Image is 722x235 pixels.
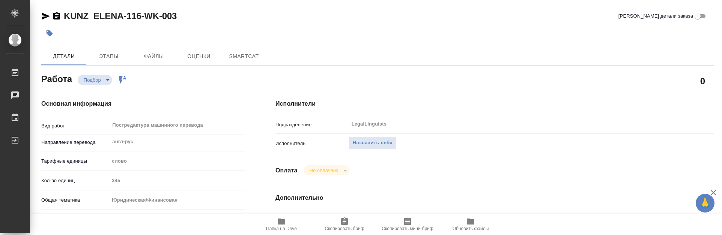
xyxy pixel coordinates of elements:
h4: Оплата [275,166,298,175]
button: Скопировать ссылку [52,12,61,21]
button: Добавить тэг [41,25,58,42]
div: Юридическая/Финансовая [109,194,245,207]
div: Подбор [304,165,350,175]
p: Вид работ [41,122,109,130]
span: Скопировать бриф [325,226,364,231]
button: Папка на Drive [250,214,313,235]
a: KUNZ_ELENA-116-WK-003 [64,11,177,21]
button: Назначить себя [349,136,397,150]
p: Тарифные единицы [41,157,109,165]
p: Кол-во единиц [41,177,109,184]
button: 🙏 [696,194,714,213]
span: Назначить себя [353,139,393,147]
span: 🙏 [699,195,711,211]
p: Общая тематика [41,196,109,204]
h4: Исполнители [275,99,714,108]
button: Скопировать бриф [313,214,376,235]
span: Обновить файлы [453,226,489,231]
button: Скопировать ссылку для ЯМессенджера [41,12,50,21]
span: Папка на Drive [266,226,297,231]
span: Детали [46,52,82,61]
p: Подразделение [275,121,349,129]
h2: 0 [700,75,705,87]
p: Направление перевода [41,139,109,146]
p: Исполнитель [275,140,349,147]
div: Подбор [78,75,112,85]
div: слово [109,155,245,168]
span: [PERSON_NAME] детали заказа [618,12,693,20]
h4: Основная информация [41,99,245,108]
h2: Работа [41,72,72,85]
button: Обновить файлы [439,214,502,235]
button: Подбор [81,77,103,83]
input: Пустое поле [109,175,245,186]
div: Стандартные юридические документы, договоры, уставы [109,213,245,226]
input: Пустое поле [349,213,677,223]
h4: Дополнительно [275,193,714,202]
span: Этапы [91,52,127,61]
button: Не оплачена [307,167,341,174]
span: Скопировать мини-бриф [382,226,433,231]
span: SmartCat [226,52,262,61]
button: Скопировать мини-бриф [376,214,439,235]
span: Оценки [181,52,217,61]
span: Файлы [136,52,172,61]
